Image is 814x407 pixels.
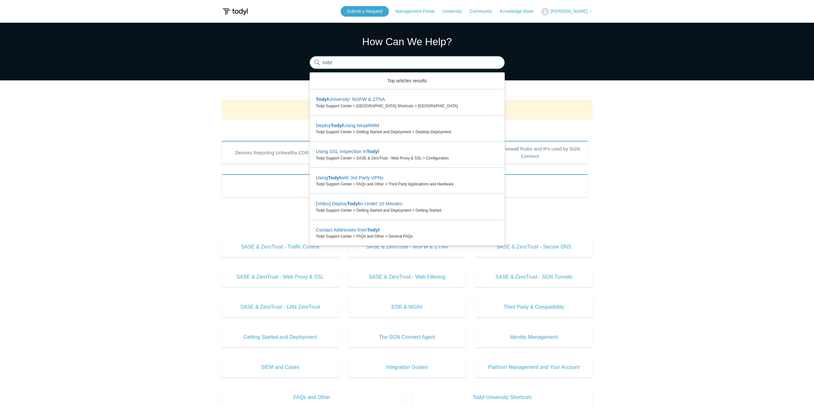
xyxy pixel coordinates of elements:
zd-autocomplete-title-multibrand: Suggested result 6 Contact Addresses from Todyl [316,227,380,234]
a: SASE & ZeroTrust - NGFW & ZTNA [348,237,466,257]
a: Devices Reporting Unhealthy EDR States [222,141,337,164]
zd-autocomplete-breadcrumbs-multibrand: Todyl Support Center > FAQs and Other > Third Party Applications and Hardware [316,181,498,187]
span: Todyl University Shortcuts [422,394,583,401]
span: SASE & ZeroTrust - LAN ZeroTrust [231,303,329,311]
span: Identity Management [485,333,583,341]
em: Todyl [328,175,341,180]
h1: How Can We Help? [310,34,505,49]
a: Getting Started and Deployment [222,327,339,347]
a: Knowledge Base [500,8,540,15]
em: Todyl [367,149,379,154]
span: Getting Started and Deployment [231,333,329,341]
a: EDR & NGAV [348,297,466,317]
span: Integration Guides [358,363,456,371]
a: SASE & ZeroTrust - Secure DNS [475,237,593,257]
zd-autocomplete-title-multibrand: Suggested result 1 Todyl University: NGFW & ZTNA [316,96,385,103]
a: SASE & ZeroTrust - SGN Tunnels [475,267,593,287]
zd-autocomplete-title-multibrand: Suggested result 3 Using SSL Inspection in Todyl [316,149,379,155]
a: SASE & ZeroTrust - Web Proxy & SSL [222,267,339,287]
a: The SGN Connect Agent [348,327,466,347]
a: SASE & ZeroTrust - Web Filtering [348,267,466,287]
span: [PERSON_NAME] [550,9,587,14]
zd-autocomplete-breadcrumbs-multibrand: Todyl Support Center > Getting Started and Deployment > Desktop Deployment [316,129,498,135]
zd-autocomplete-breadcrumbs-multibrand: Todyl Support Center > Getting Started and Deployment > Getting Started [316,208,498,213]
span: SASE & ZeroTrust - Traffic Control [231,243,329,251]
em: Todyl [316,96,328,102]
span: Third Party & Compatibility [485,303,583,311]
em: Todyl [331,123,343,128]
input: Search [310,56,505,69]
a: Third Party & Compatibility [475,297,593,317]
h2: Knowledge Base [222,223,593,233]
a: Integration Guides [348,357,466,378]
zd-autocomplete-breadcrumbs-multibrand: Todyl Support Center > SASE & ZeroTrust - Web Proxy & SSL > Configuration [316,155,498,161]
span: SASE & ZeroTrust - Secure DNS [485,243,583,251]
a: SIEM and Cases [222,357,339,378]
a: Product Updates [222,174,588,197]
zd-autocomplete-breadcrumbs-multibrand: Todyl Support Center > [GEOGRAPHIC_DATA] Shortcuts > [GEOGRAPHIC_DATA] [316,103,498,109]
zd-autocomplete-breadcrumbs-multibrand: Todyl Support Center > FAQs and Other > General FAQs [316,233,498,239]
span: Platform Management and Your Account [485,363,583,371]
em: Todyl [347,201,360,206]
button: [PERSON_NAME] [541,8,592,16]
span: SASE & ZeroTrust - NGFW & ZTNA [358,243,456,251]
span: FAQs and Other [231,394,393,401]
a: Outbound Firewall Rules and IPs used by SGN Connect [472,141,588,164]
a: Management Portal [395,8,441,15]
a: Identity Management [475,327,593,347]
a: Submit a Request [341,6,389,17]
span: The SGN Connect Agent [358,333,456,341]
zd-autocomplete-title-multibrand: Suggested result 4 Using Todyl with 3rd Party VPNs [316,175,383,182]
a: University [442,8,468,15]
span: SIEM and Cases [231,363,329,371]
span: EDR & NGAV [358,303,456,311]
span: SASE & ZeroTrust - SGN Tunnels [485,273,583,281]
a: Community [470,8,499,15]
a: SASE & ZeroTrust - Traffic Control [222,237,339,257]
a: SASE & ZeroTrust - LAN ZeroTrust [222,297,339,317]
img: Todyl Support Center Help Center home page [222,6,249,18]
zd-autocomplete-header: Top articles results [310,72,505,90]
span: SASE & ZeroTrust - Web Filtering [358,273,456,281]
zd-autocomplete-title-multibrand: Suggested result 2 Deploy Todyl Using NinjaRMM [316,123,379,129]
span: SASE & ZeroTrust - Web Proxy & SSL [231,273,329,281]
h2: Popular Articles [222,125,593,135]
a: Platform Management and Your Account [475,357,593,378]
em: Todyl [367,227,380,232]
zd-autocomplete-title-multibrand: Suggested result 5 [Video] Deploy Todyl in Under 10 Minutes [316,201,402,208]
